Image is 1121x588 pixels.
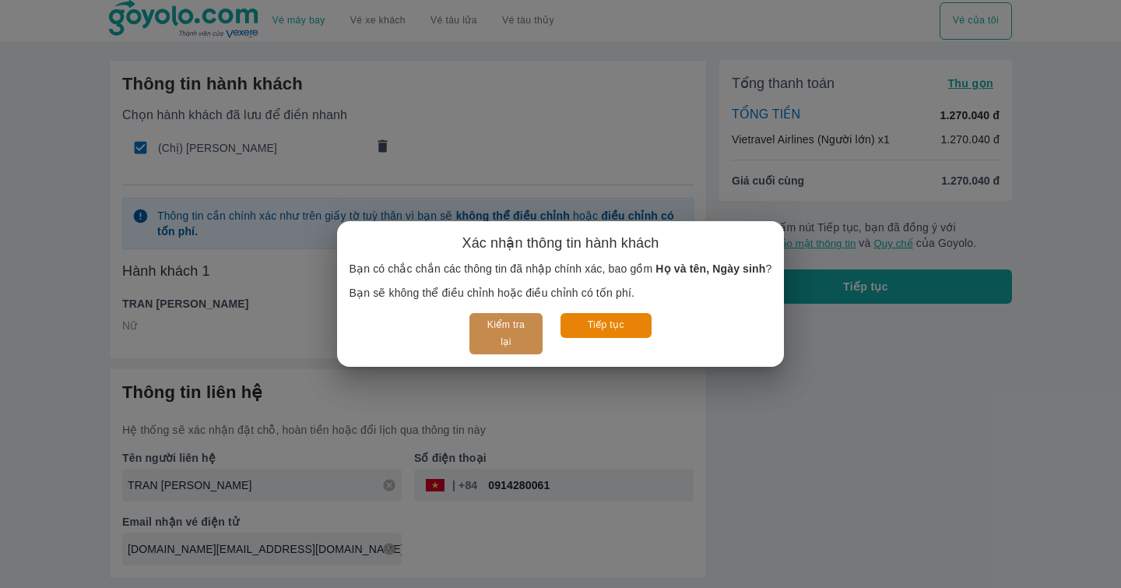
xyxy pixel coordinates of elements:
p: Bạn sẽ không thể điều chỉnh hoặc điều chỉnh có tốn phí. [350,285,772,301]
h6: Xác nhận thông tin hành khách [462,234,659,252]
button: Kiểm tra lại [469,313,542,354]
button: Tiếp tục [560,313,652,337]
p: Bạn có chắc chắn các thông tin đã nhập chính xác, bao gồm ? [350,261,772,276]
b: Họ và tên, Ngày sinh [655,262,765,275]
